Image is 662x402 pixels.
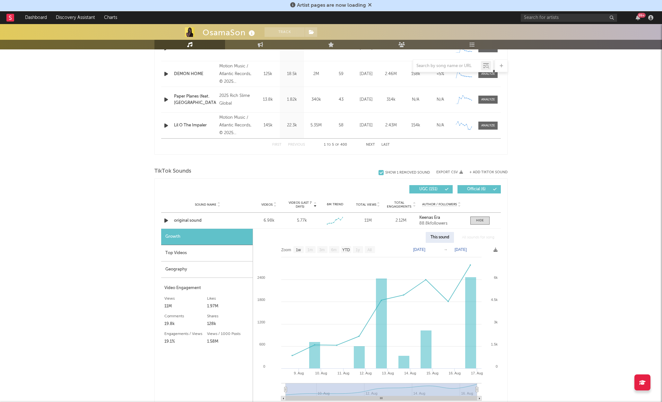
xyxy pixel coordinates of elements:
text: Zoom [281,248,291,252]
text: 1200 [257,320,265,324]
div: Views [164,295,207,303]
div: 6M Trend [320,202,350,207]
button: Track [265,27,305,37]
div: 158k [405,71,426,77]
button: Previous [288,143,305,147]
div: 2025 Rich Slime Global [219,92,254,107]
a: Dashboard [21,11,51,24]
text: → [444,247,448,252]
button: Export CSV [436,170,463,174]
input: Search by song name or URL [413,64,481,69]
text: 6m [331,248,337,252]
div: 1 5 400 [318,141,353,149]
span: Official ( 6 ) [462,187,491,191]
span: of [335,143,339,146]
div: 43 [330,97,352,103]
div: 6.98k [254,218,284,224]
text: 1m [308,248,313,252]
div: This sound [426,232,454,243]
a: Paper Planes (feat. [GEOGRAPHIC_DATA]) [174,93,216,106]
div: 128k [207,320,250,328]
text: 17. Aug [471,371,483,375]
div: All sounds for song [457,232,499,243]
div: 1.97M [207,303,250,310]
div: 2M [306,71,327,77]
div: 154k [405,122,426,129]
a: Charts [100,11,122,24]
span: Total Views [356,203,376,207]
div: N/A [430,97,451,103]
div: 88.8k followers [419,221,464,226]
text: YTD [342,248,350,252]
div: 1.82k [282,97,302,103]
text: 0 [496,364,498,368]
div: 2.46M [380,71,402,77]
button: + Add TikTok Sound [469,171,508,174]
a: Keenas Era [419,216,464,220]
strong: Keenas Era [419,216,440,220]
div: 19.8k [164,320,207,328]
button: Next [366,143,375,147]
text: 11. Aug [337,371,349,375]
div: 314k [380,97,402,103]
text: [DATE] [413,247,425,252]
div: 145k [257,122,278,129]
div: 340k [306,97,327,103]
text: 1.5k [491,342,498,346]
div: Motion Music / Atlantic Records, © 2025 OsamaSon under exclusive license to Motion Music, LLC and... [219,63,254,86]
div: 59 [330,71,352,77]
button: + Add TikTok Sound [463,171,508,174]
div: 19.1% [164,338,207,346]
span: Dismiss [368,3,372,8]
button: 99+ [636,15,640,20]
button: Official(6) [457,185,501,193]
text: 12. Aug [360,371,371,375]
span: to [327,143,331,146]
span: Author / Followers [422,202,457,207]
div: Growth [161,229,253,245]
div: <5% [430,71,451,77]
a: Lil O The Impaler [174,122,216,129]
div: 11M [353,218,383,224]
span: Artist pages are now loading [297,3,366,8]
div: [DATE] [355,122,377,129]
text: 4.5k [491,298,498,302]
text: 600 [259,342,265,346]
text: 6k [494,276,498,279]
div: 58 [330,122,352,129]
span: TikTok Sounds [154,167,191,175]
text: 1y [356,248,360,252]
text: 1800 [257,298,265,302]
div: Views / 1000 Posts [207,330,250,338]
div: Likes [207,295,250,303]
button: UGC(151) [409,185,453,193]
div: Geography [161,261,253,278]
span: Sound Name [195,203,216,207]
text: 10. Aug [315,371,327,375]
a: original sound [174,218,241,224]
div: 2.43M [380,122,402,129]
text: 16. Aug [449,371,461,375]
button: First [272,143,282,147]
text: 3m [319,248,325,252]
div: 125k [257,71,278,77]
text: 0 [263,364,265,368]
div: Show 1 Removed Sound [385,171,430,175]
div: Engagements / Views [164,330,207,338]
div: 5.35M [306,122,327,129]
div: 22.3k [282,122,302,129]
text: 3k [494,320,498,324]
span: Videos (last 7 days) [287,201,313,209]
text: 13. Aug [382,371,394,375]
text: [DATE] [455,247,467,252]
div: Shares [207,312,250,320]
div: [DATE] [355,71,377,77]
div: N/A [430,122,451,129]
div: N/A [405,97,426,103]
div: 5.77k [297,218,307,224]
text: 14. Aug [404,371,416,375]
div: Comments [164,312,207,320]
text: 2400 [257,276,265,279]
button: Last [381,143,390,147]
div: 11M [164,303,207,310]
